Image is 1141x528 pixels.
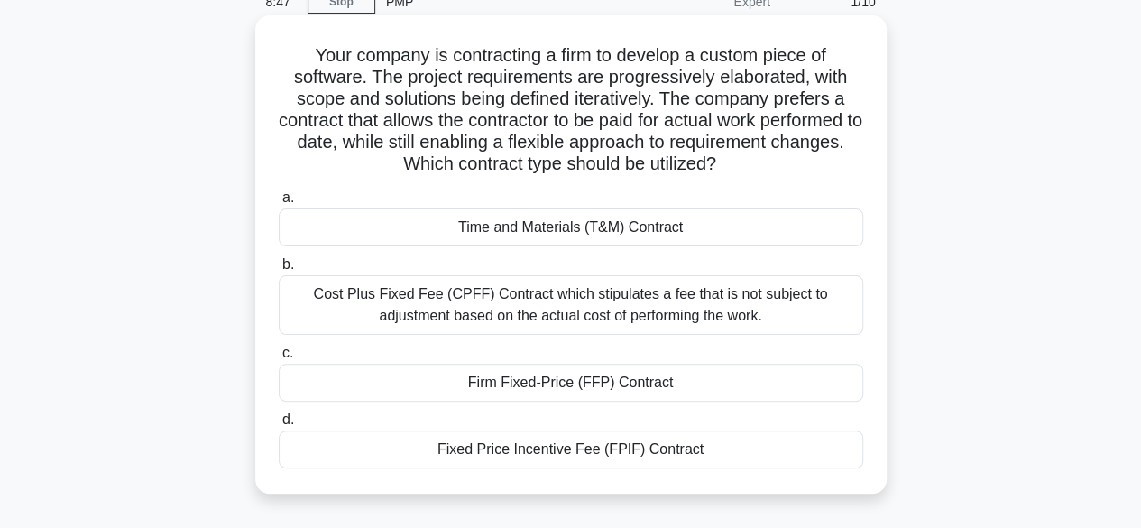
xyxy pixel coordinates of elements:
[279,275,863,335] div: Cost Plus Fixed Fee (CPFF) Contract which stipulates a fee that is not subject to adjustment base...
[282,412,294,427] span: d.
[277,44,865,176] h5: Your company is contracting a firm to develop a custom piece of software. The project requirement...
[279,208,863,246] div: Time and Materials (T&M) Contract
[282,345,293,360] span: c.
[282,256,294,272] span: b.
[279,431,863,468] div: Fixed Price Incentive Fee (FPIF) Contract
[279,364,863,402] div: Firm Fixed-Price (FFP) Contract
[282,190,294,205] span: a.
